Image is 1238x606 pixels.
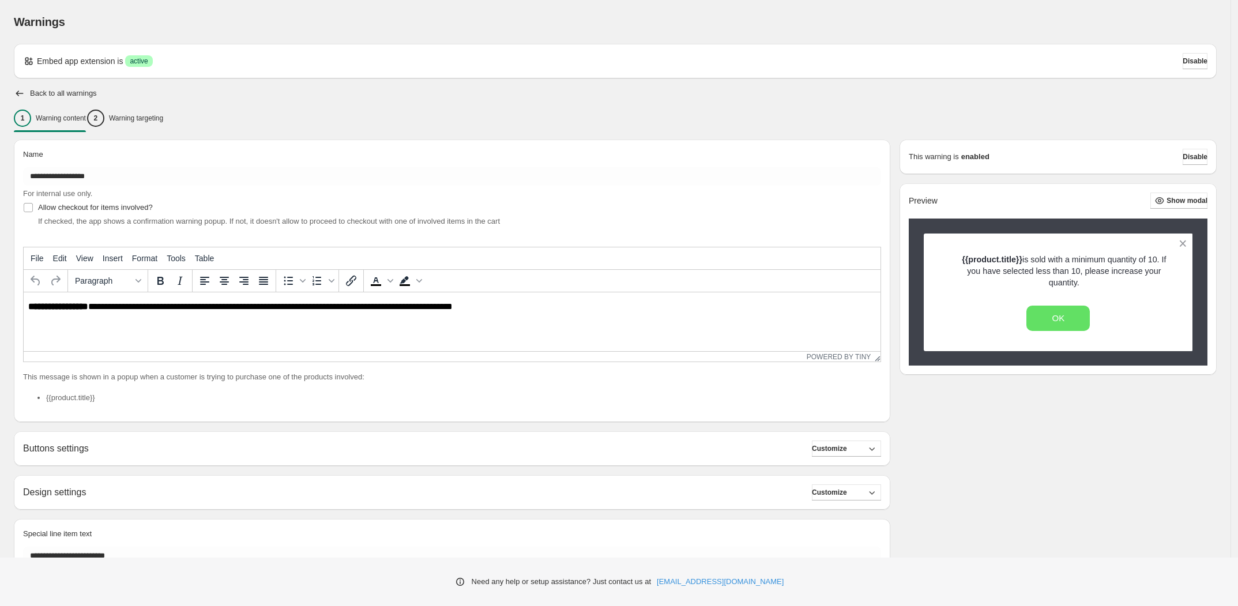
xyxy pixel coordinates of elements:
button: Align left [195,271,215,291]
li: {{product.title}} [46,392,881,404]
iframe: Rich Text Area [24,292,880,351]
span: Show modal [1166,196,1207,205]
span: File [31,254,44,263]
span: For internal use only. [23,189,92,198]
p: is sold with a minimum quantity of 10. If you have selected less than 10, please increase your qu... [955,254,1173,288]
div: Bullet list [279,271,307,291]
h2: Buttons settings [23,443,89,454]
h2: Design settings [23,487,86,498]
div: 2 [87,110,104,127]
div: Background color [395,271,424,291]
button: Undo [26,271,46,291]
button: Align right [234,271,254,291]
strong: enabled [961,151,989,163]
span: Format [132,254,157,263]
span: Customize [812,444,847,453]
p: This message is shown in a popup when a customer is trying to purchase one of the products involved: [23,371,881,383]
button: OK [1026,306,1090,331]
span: Warnings [14,16,65,28]
span: View [76,254,93,263]
div: Resize [871,352,880,362]
a: Powered by Tiny [807,353,871,361]
strong: {{product.title}} [962,255,1022,264]
a: [EMAIL_ADDRESS][DOMAIN_NAME] [657,576,784,588]
span: Name [23,150,43,159]
button: 1Warning content [14,106,86,130]
span: Special line item text [23,529,92,538]
div: Numbered list [307,271,336,291]
span: If checked, the app shows a confirmation warning popup. If not, it doesn't allow to proceed to ch... [38,217,500,225]
button: Insert/edit link [341,271,361,291]
span: Customize [812,488,847,497]
span: Insert [103,254,123,263]
button: Formats [70,271,145,291]
button: 2Warning targeting [87,106,163,130]
div: 1 [14,110,31,127]
span: Disable [1183,57,1207,66]
button: Redo [46,271,65,291]
span: Disable [1183,152,1207,161]
span: Tools [167,254,186,263]
button: Disable [1183,53,1207,69]
p: This warning is [909,151,959,163]
span: Edit [53,254,67,263]
button: Show modal [1150,193,1207,209]
h2: Preview [909,196,938,206]
span: Table [195,254,214,263]
button: Bold [150,271,170,291]
span: active [130,57,148,66]
button: Italic [170,271,190,291]
h2: Back to all warnings [30,89,97,98]
div: Text color [366,271,395,291]
p: Warning content [36,114,86,123]
button: Align center [215,271,234,291]
p: Embed app extension is [37,55,123,67]
button: Disable [1183,149,1207,165]
button: Justify [254,271,273,291]
p: Warning targeting [109,114,163,123]
span: Allow checkout for items involved? [38,203,153,212]
span: Paragraph [75,276,131,285]
button: Customize [812,484,881,500]
button: Customize [812,441,881,457]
